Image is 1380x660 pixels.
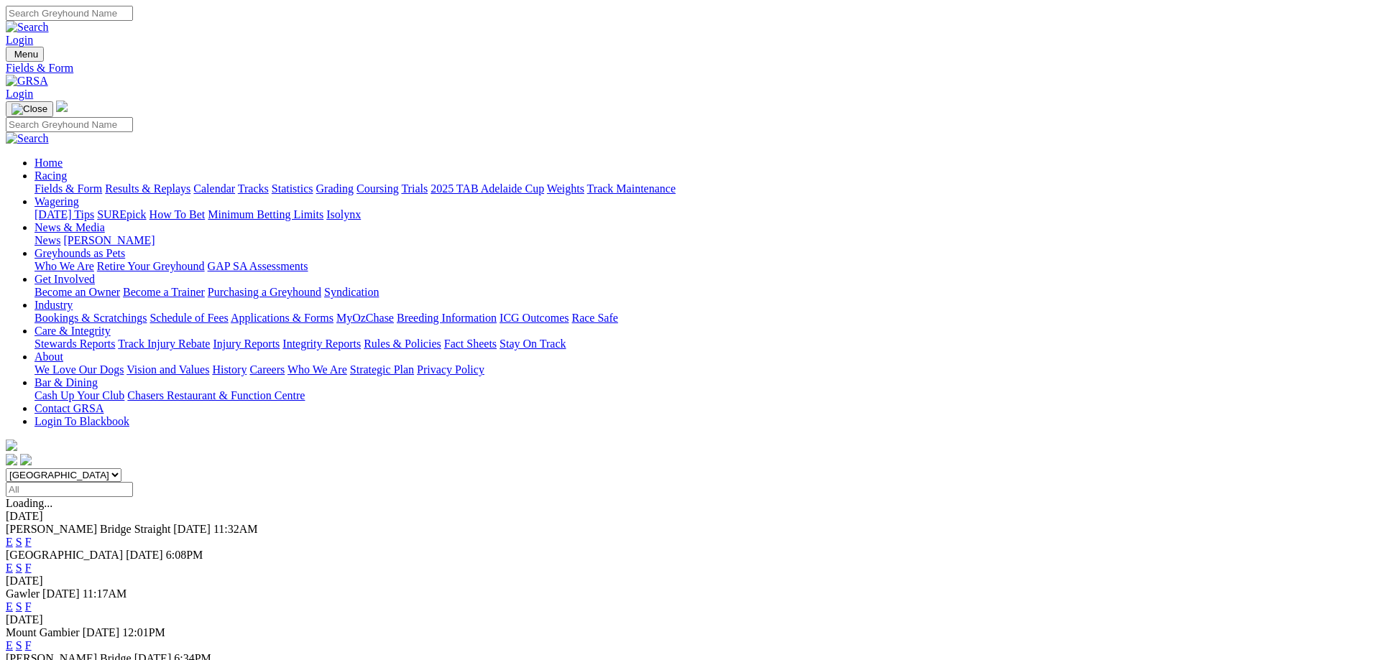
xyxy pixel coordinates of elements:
[97,260,205,272] a: Retire Your Greyhound
[208,208,323,220] a: Minimum Betting Limits
[6,587,40,600] span: Gawler
[6,454,17,465] img: facebook.svg
[6,639,13,651] a: E
[16,536,22,548] a: S
[336,312,394,324] a: MyOzChase
[6,88,33,100] a: Login
[122,626,165,638] span: 12:01PM
[16,562,22,574] a: S
[34,234,1374,247] div: News & Media
[83,587,127,600] span: 11:17AM
[6,626,80,638] span: Mount Gambier
[34,157,63,169] a: Home
[287,363,347,376] a: Who We Are
[34,389,124,401] a: Cash Up Your Club
[212,363,247,376] a: History
[587,182,676,195] a: Track Maintenance
[6,75,48,88] img: GRSA
[20,454,32,465] img: twitter.svg
[166,549,203,561] span: 6:08PM
[34,299,73,311] a: Industry
[11,103,47,115] img: Close
[397,312,497,324] a: Breeding Information
[6,440,17,451] img: logo-grsa-white.png
[34,260,1374,273] div: Greyhounds as Pets
[547,182,584,195] a: Weights
[34,182,1374,195] div: Racing
[238,182,269,195] a: Tracks
[34,350,63,363] a: About
[364,338,441,350] a: Rules & Policies
[500,312,569,324] a: ICG Outcomes
[34,208,94,220] a: [DATE] Tips
[6,482,133,497] input: Select date
[34,363,1374,376] div: About
[83,626,120,638] span: [DATE]
[401,182,428,195] a: Trials
[431,182,544,195] a: 2025 TAB Adelaide Cup
[6,549,123,561] span: [GEOGRAPHIC_DATA]
[571,312,617,324] a: Race Safe
[123,286,205,298] a: Become a Trainer
[6,6,133,21] input: Search
[6,62,1374,75] a: Fields & Form
[127,389,305,401] a: Chasers Restaurant & Function Centre
[208,260,308,272] a: GAP SA Assessments
[272,182,313,195] a: Statistics
[6,600,13,613] a: E
[42,587,80,600] span: [DATE]
[149,208,206,220] a: How To Bet
[34,195,79,208] a: Wagering
[326,208,361,220] a: Isolynx
[34,376,98,389] a: Bar & Dining
[14,49,38,60] span: Menu
[34,363,124,376] a: We Love Our Dogs
[34,260,94,272] a: Who We Are
[444,338,497,350] a: Fact Sheets
[34,389,1374,402] div: Bar & Dining
[356,182,399,195] a: Coursing
[34,312,147,324] a: Bookings & Scratchings
[6,523,170,535] span: [PERSON_NAME] Bridge Straight
[34,325,111,337] a: Care & Integrity
[16,600,22,613] a: S
[34,338,115,350] a: Stewards Reports
[25,562,32,574] a: F
[34,221,105,233] a: News & Media
[63,234,155,246] a: [PERSON_NAME]
[173,523,211,535] span: [DATE]
[97,208,146,220] a: SUREpick
[34,273,95,285] a: Get Involved
[213,523,258,535] span: 11:32AM
[6,117,133,132] input: Search
[118,338,210,350] a: Track Injury Rebate
[6,47,44,62] button: Toggle navigation
[316,182,354,195] a: Grading
[34,338,1374,350] div: Care & Integrity
[6,575,1374,587] div: [DATE]
[6,510,1374,523] div: [DATE]
[25,600,32,613] a: F
[149,312,228,324] a: Schedule of Fees
[6,497,52,509] span: Loading...
[34,312,1374,325] div: Industry
[34,182,102,195] a: Fields & Form
[34,208,1374,221] div: Wagering
[34,415,129,427] a: Login To Blackbook
[6,536,13,548] a: E
[193,182,235,195] a: Calendar
[34,169,67,182] a: Racing
[16,639,22,651] a: S
[6,101,53,117] button: Toggle navigation
[500,338,566,350] a: Stay On Track
[6,132,49,145] img: Search
[249,363,285,376] a: Careers
[6,562,13,574] a: E
[6,613,1374,626] div: [DATE]
[6,34,33,46] a: Login
[34,247,125,259] a: Greyhounds as Pets
[56,101,68,112] img: logo-grsa-white.png
[34,286,1374,299] div: Get Involved
[324,286,379,298] a: Syndication
[231,312,333,324] a: Applications & Forms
